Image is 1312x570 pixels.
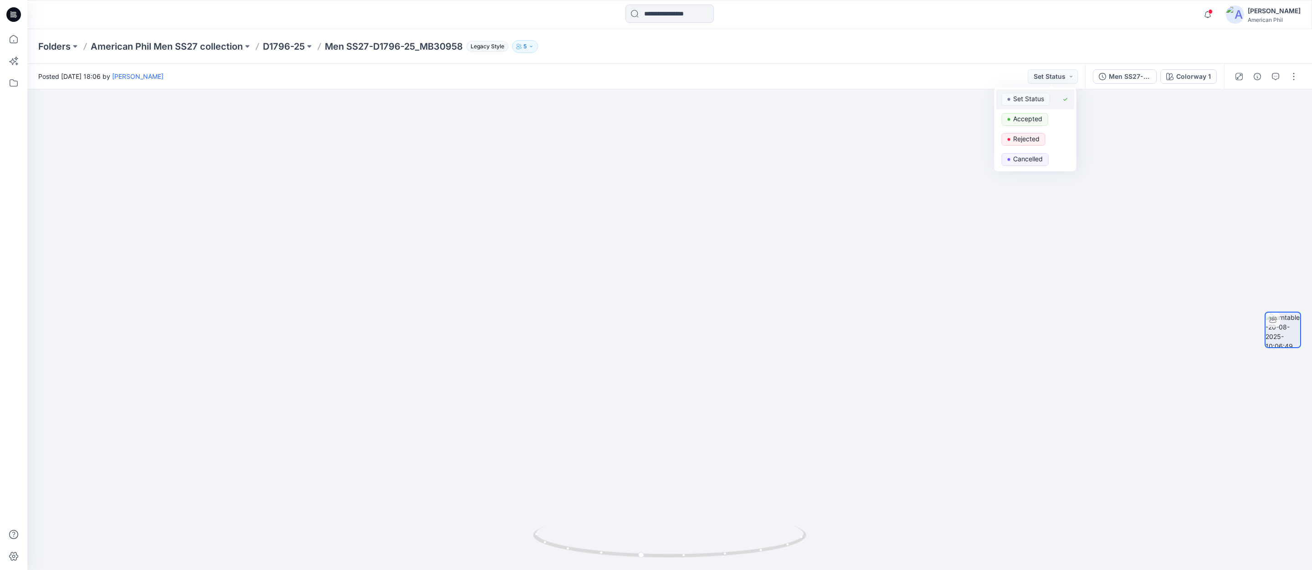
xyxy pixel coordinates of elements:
[1176,72,1211,82] div: Colorway 1
[1109,72,1151,82] div: Men SS27-D1788-25_MB30947A
[91,40,243,53] a: American Phil Men SS27 collection
[38,72,164,81] span: Posted [DATE] 18:06 by
[523,41,527,51] p: 5
[263,40,305,53] a: D1796-25
[38,40,71,53] a: Folders
[463,40,508,53] button: Legacy Style
[1226,5,1244,24] img: avatar
[1248,5,1301,16] div: [PERSON_NAME]
[466,41,508,52] span: Legacy Style
[1013,153,1043,165] p: Cancelled
[1160,69,1217,84] button: Colorway 1
[1266,313,1300,347] img: turntable-20-08-2025-10:06:49
[512,40,538,53] button: 5
[1013,93,1044,105] p: Set Status
[1013,133,1040,145] p: Rejected
[325,40,463,53] p: Men SS27-D1796-25_MB30958
[1248,16,1301,23] div: American Phil
[1093,69,1157,84] button: Men SS27-D1788-25_MB30947A
[1013,113,1042,125] p: Accepted
[112,72,164,80] a: [PERSON_NAME]
[1250,69,1265,84] button: Details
